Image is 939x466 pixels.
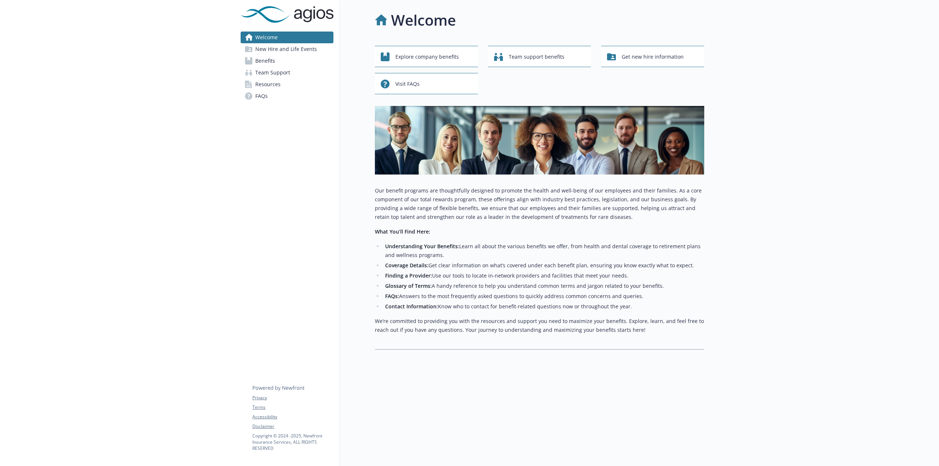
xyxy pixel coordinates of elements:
a: Privacy [252,395,333,401]
strong: Understanding Your Benefits: [385,243,459,250]
li: Use our tools to locate in-network providers and facilities that meet your needs. [383,271,704,280]
a: Disclaimer [252,423,333,430]
p: Copyright © 2024 - 2025 , Newfront Insurance Services, ALL RIGHTS RESERVED [252,433,333,451]
button: Explore company benefits [375,46,478,67]
button: Team support benefits [488,46,591,67]
button: Visit FAQs [375,73,478,94]
span: Team support benefits [509,50,565,64]
strong: Coverage Details: [385,262,428,269]
a: Terms [252,404,333,411]
li: A handy reference to help you understand common terms and jargon related to your benefits. [383,282,704,290]
a: Welcome [241,32,333,43]
a: New Hire and Life Events [241,43,333,55]
span: Get new hire information [622,50,684,64]
span: Resources [255,78,281,90]
span: Benefits [255,55,275,67]
strong: Finding a Provider: [385,272,432,279]
a: Accessibility [252,414,333,420]
strong: Contact Information: [385,303,438,310]
strong: FAQs: [385,293,399,300]
span: Explore company benefits [395,50,459,64]
a: Benefits [241,55,333,67]
li: Know who to contact for benefit-related questions now or throughout the year. [383,302,704,311]
strong: What You’ll Find Here: [375,228,430,235]
h1: Welcome [391,9,456,31]
span: Team Support [255,67,290,78]
span: Welcome [255,32,278,43]
li: Answers to the most frequently asked questions to quickly address common concerns and queries. [383,292,704,301]
li: Get clear information on what’s covered under each benefit plan, ensuring you know exactly what t... [383,261,704,270]
strong: Glossary of Terms: [385,282,432,289]
img: overview page banner [375,106,704,175]
span: Visit FAQs [395,77,420,91]
p: Our benefit programs are thoughtfully designed to promote the health and well-being of our employ... [375,186,704,221]
span: New Hire and Life Events [255,43,317,55]
li: Learn all about the various benefits we offer, from health and dental coverage to retirement plan... [383,242,704,260]
a: Team Support [241,67,333,78]
span: FAQs [255,90,268,102]
a: FAQs [241,90,333,102]
a: Resources [241,78,333,90]
button: Get new hire information [601,46,704,67]
p: We’re committed to providing you with the resources and support you need to maximize your benefit... [375,317,704,334]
